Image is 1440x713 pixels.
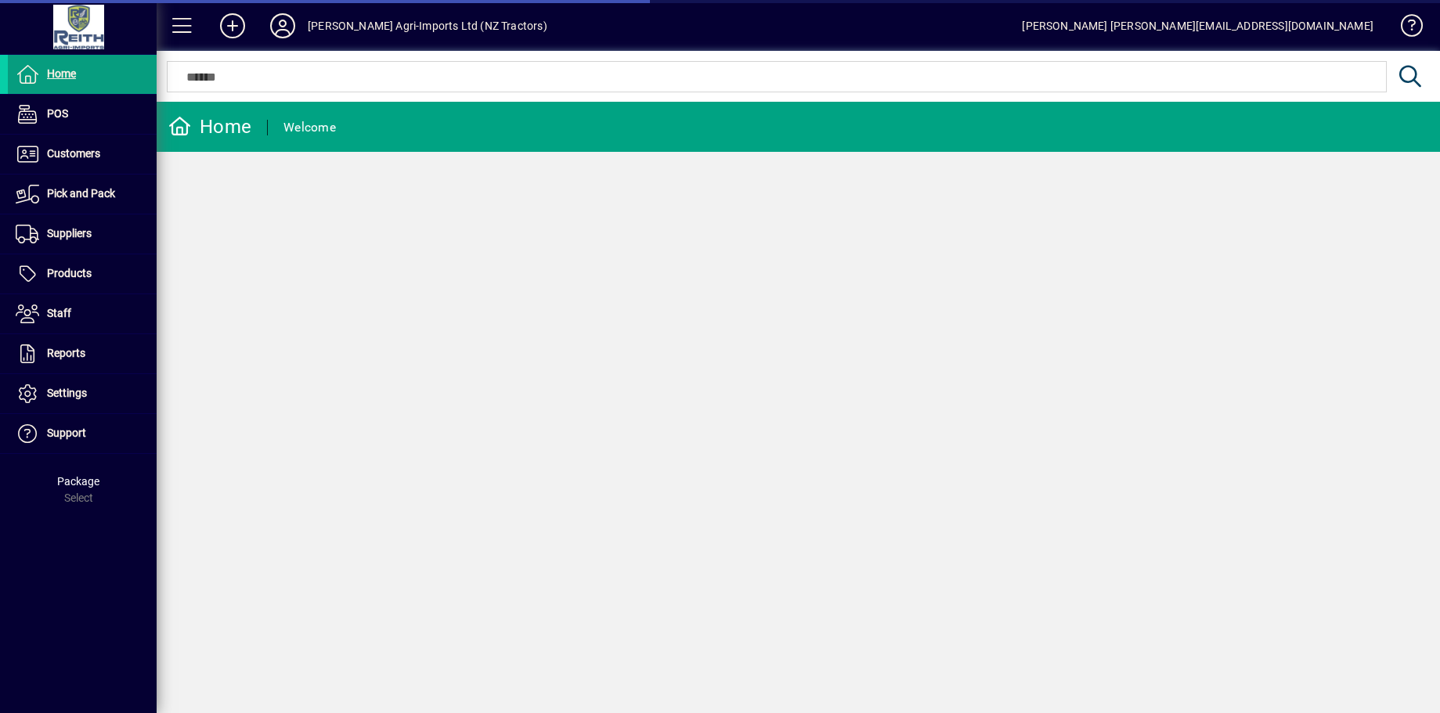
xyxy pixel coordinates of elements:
a: POS [8,95,157,134]
span: Support [47,427,86,439]
span: Settings [47,387,87,399]
div: [PERSON_NAME] Agri-Imports Ltd (NZ Tractors) [308,13,547,38]
a: Knowledge Base [1389,3,1420,54]
span: Reports [47,347,85,359]
a: Reports [8,334,157,373]
div: [PERSON_NAME] [PERSON_NAME][EMAIL_ADDRESS][DOMAIN_NAME] [1022,13,1373,38]
span: Staff [47,307,71,319]
span: Customers [47,147,100,160]
span: POS [47,107,68,120]
div: Welcome [283,115,336,140]
a: Support [8,414,157,453]
span: Home [47,67,76,80]
a: Customers [8,135,157,174]
span: Pick and Pack [47,187,115,200]
button: Add [208,12,258,40]
div: Home [168,114,251,139]
span: Suppliers [47,227,92,239]
a: Staff [8,294,157,333]
button: Profile [258,12,308,40]
a: Suppliers [8,214,157,254]
span: Package [57,475,99,488]
span: Products [47,267,92,279]
a: Settings [8,374,157,413]
a: Pick and Pack [8,175,157,214]
a: Products [8,254,157,293]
